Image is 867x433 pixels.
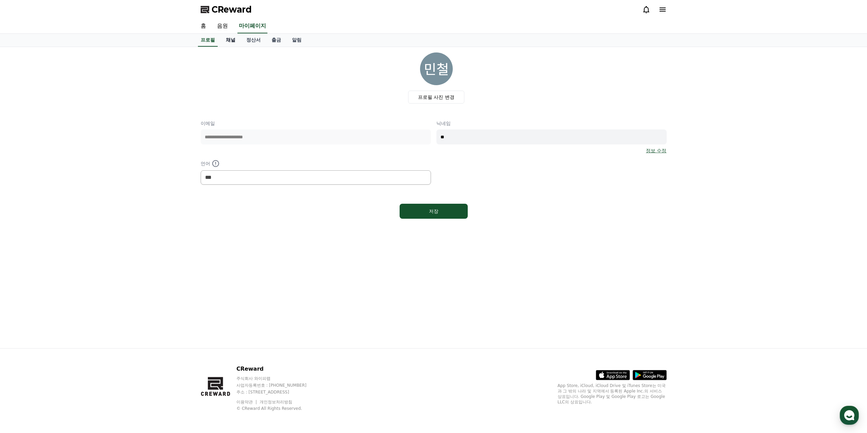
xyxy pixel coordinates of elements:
[558,383,667,405] p: App Store, iCloud, iCloud Drive 및 iTunes Store는 미국과 그 밖의 나라 및 지역에서 등록된 Apple Inc.의 서비스 상표입니다. Goo...
[413,208,454,215] div: 저장
[212,19,233,33] a: 음원
[408,91,464,104] label: 프로필 사진 변경
[236,383,320,388] p: 사업자등록번호 : [PHONE_NUMBER]
[105,226,113,232] span: 설정
[88,216,131,233] a: 설정
[236,376,320,381] p: 주식회사 와이피랩
[400,204,468,219] button: 저장
[45,216,88,233] a: 대화
[236,400,258,404] a: 이용약관
[2,216,45,233] a: 홈
[201,4,252,15] a: CReward
[201,120,431,127] p: 이메일
[62,227,71,232] span: 대화
[236,389,320,395] p: 주소 : [STREET_ADDRESS]
[237,19,267,33] a: 마이페이지
[198,34,218,47] a: 프로필
[436,120,667,127] p: 닉네임
[236,406,320,411] p: © CReward All Rights Reserved.
[195,19,212,33] a: 홈
[212,4,252,15] span: CReward
[420,52,453,85] img: profile_image
[21,226,26,232] span: 홈
[260,400,292,404] a: 개인정보처리방침
[201,159,431,168] p: 언어
[220,34,241,47] a: 채널
[646,147,666,154] a: 정보 수정
[236,365,320,373] p: CReward
[266,34,287,47] a: 출금
[241,34,266,47] a: 정산서
[287,34,307,47] a: 알림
